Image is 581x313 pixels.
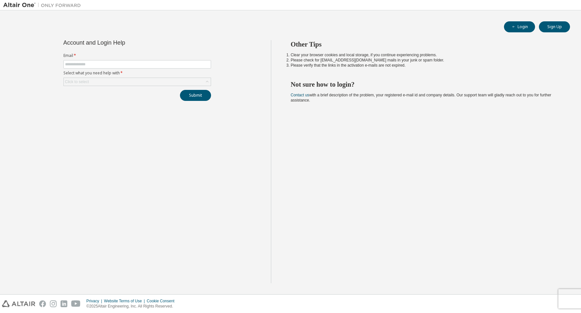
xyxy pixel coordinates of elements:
[3,2,84,8] img: Altair One
[71,300,81,307] img: youtube.svg
[291,40,558,49] h2: Other Tips
[86,298,104,304] div: Privacy
[147,298,178,304] div: Cookie Consent
[50,300,57,307] img: instagram.svg
[64,78,211,86] div: Click to select
[63,70,211,76] label: Select what you need help with
[39,300,46,307] img: facebook.svg
[180,90,211,101] button: Submit
[63,40,182,45] div: Account and Login Help
[291,80,558,89] h2: Not sure how to login?
[504,21,535,32] button: Login
[291,93,309,97] a: Contact us
[2,300,35,307] img: altair_logo.svg
[291,58,558,63] li: Please check for [EMAIL_ADDRESS][DOMAIN_NAME] mails in your junk or spam folder.
[61,300,67,307] img: linkedin.svg
[539,21,570,32] button: Sign Up
[291,63,558,68] li: Please verify that the links in the activation e-mails are not expired.
[291,52,558,58] li: Clear your browser cookies and local storage, if you continue experiencing problems.
[291,93,551,103] span: with a brief description of the problem, your registered e-mail id and company details. Our suppo...
[86,304,178,309] p: © 2025 Altair Engineering, Inc. All Rights Reserved.
[63,53,211,58] label: Email
[65,79,89,84] div: Click to select
[104,298,147,304] div: Website Terms of Use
